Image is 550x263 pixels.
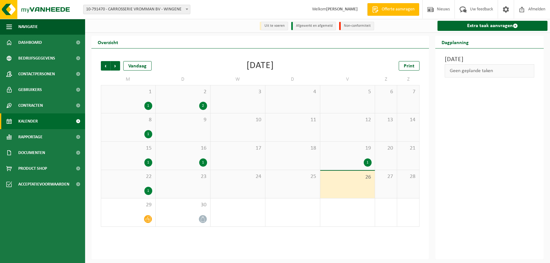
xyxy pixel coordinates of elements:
span: 11 [269,117,317,123]
span: Product Shop [18,161,47,176]
div: 1 [144,158,152,167]
td: Z [397,74,420,85]
span: Volgende [111,61,120,71]
div: 1 [144,187,152,195]
span: 19 [323,145,372,152]
li: Uit te voeren [260,22,288,30]
span: 10 [214,117,262,123]
span: 18 [269,145,317,152]
span: 26 [323,174,372,181]
span: Dashboard [18,35,42,50]
span: 8 [104,117,152,123]
span: 6 [378,89,394,95]
span: 5 [323,89,372,95]
div: 1 [364,158,372,167]
span: 10-791470 - CARROSSERIE VROMMAN BV - WINGENE [83,5,190,14]
td: D [156,74,211,85]
div: [DATE] [246,61,274,71]
span: Documenten [18,145,45,161]
div: Vandaag [123,61,152,71]
span: 30 [159,202,207,209]
span: Rapportage [18,129,43,145]
span: Contactpersonen [18,66,55,82]
span: 23 [159,173,207,180]
span: 22 [104,173,152,180]
span: Gebruikers [18,82,42,98]
td: V [320,74,375,85]
span: Print [404,64,414,69]
h2: Overzicht [91,36,124,48]
span: 2 [159,89,207,95]
li: Non-conformiteit [339,22,374,30]
span: Contracten [18,98,43,113]
span: 4 [269,89,317,95]
span: 15 [104,145,152,152]
span: 10-791470 - CARROSSERIE VROMMAN BV - WINGENE [84,5,190,14]
span: Vorige [101,61,110,71]
span: 28 [400,173,416,180]
a: Extra taak aanvragen [437,21,547,31]
span: 16 [159,145,207,152]
span: 14 [400,117,416,123]
div: 1 [199,158,207,167]
div: Geen geplande taken [445,64,534,77]
div: 1 [144,102,152,110]
a: Offerte aanvragen [367,3,419,16]
span: 29 [104,202,152,209]
td: W [211,74,265,85]
span: 12 [323,117,372,123]
td: D [265,74,320,85]
span: Offerte aanvragen [380,6,416,13]
span: 1 [104,89,152,95]
span: Navigatie [18,19,38,35]
strong: [PERSON_NAME] [326,7,358,12]
span: 3 [214,89,262,95]
span: Acceptatievoorwaarden [18,176,69,192]
span: 25 [269,173,317,180]
a: Print [399,61,420,71]
span: 20 [378,145,394,152]
span: 9 [159,117,207,123]
span: Kalender [18,113,38,129]
span: Bedrijfsgegevens [18,50,55,66]
td: Z [375,74,397,85]
span: 24 [214,173,262,180]
h2: Dagplanning [435,36,475,48]
span: 21 [400,145,416,152]
span: 27 [378,173,394,180]
div: 1 [144,130,152,138]
span: 13 [378,117,394,123]
div: 2 [199,102,207,110]
li: Afgewerkt en afgemeld [291,22,336,30]
td: M [101,74,156,85]
span: 7 [400,89,416,95]
span: 17 [214,145,262,152]
h3: [DATE] [445,55,534,64]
